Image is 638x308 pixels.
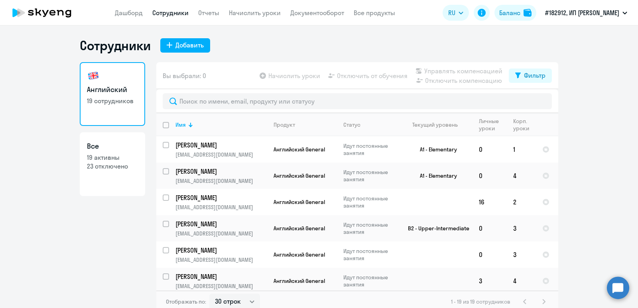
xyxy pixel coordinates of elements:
[343,195,398,209] p: Идут постоянные занятия
[443,5,469,21] button: RU
[274,146,325,153] span: Английский General
[175,177,267,184] p: [EMAIL_ADDRESS][DOMAIN_NAME]
[175,193,267,202] a: [PERSON_NAME]
[175,167,267,176] a: [PERSON_NAME]
[274,277,325,284] span: Английский General
[87,69,100,82] img: english
[398,215,473,241] td: B2 - Upper-Intermediate
[229,9,281,17] a: Начислить уроки
[274,251,325,258] span: Английский General
[175,220,266,228] p: [PERSON_NAME]
[507,189,536,215] td: 2
[80,132,145,196] a: Все19 активны23 отключено
[479,118,499,132] div: Личные уроки
[274,198,325,206] span: Английский General
[175,272,266,281] p: [PERSON_NAME]
[274,172,325,179] span: Английский General
[87,162,138,171] p: 23 отключено
[290,9,344,17] a: Документооборот
[198,9,219,17] a: Отчеты
[274,121,295,128] div: Продукт
[175,121,267,128] div: Имя
[175,246,267,255] a: [PERSON_NAME]
[175,167,266,176] p: [PERSON_NAME]
[175,141,266,149] p: [PERSON_NAME]
[175,282,267,290] p: [EMAIL_ADDRESS][DOMAIN_NAME]
[473,189,507,215] td: 16
[354,9,395,17] a: Все продукты
[175,204,267,211] p: [EMAIL_ADDRESS][DOMAIN_NAME]
[343,169,398,183] p: Идут постоянные занятия
[343,121,360,128] div: Статус
[545,8,619,18] p: #182912, ИП [PERSON_NAME]
[343,221,398,235] p: Идут постоянные занятия
[152,9,189,17] a: Сотрудники
[473,241,507,268] td: 0
[509,69,552,83] button: Фильтр
[494,5,536,21] button: Балансbalance
[507,268,536,294] td: 4
[473,163,507,189] td: 0
[274,121,337,128] div: Продукт
[175,193,266,202] p: [PERSON_NAME]
[398,136,473,163] td: A1 - Elementary
[398,163,473,189] td: A1 - Elementary
[507,215,536,241] td: 3
[499,8,520,18] div: Баланс
[87,141,138,151] h3: Все
[412,121,458,128] div: Текущий уровень
[87,84,138,95] h3: Английский
[448,8,455,18] span: RU
[473,215,507,241] td: 0
[507,241,536,268] td: 3
[405,121,472,128] div: Текущий уровень
[524,71,545,80] div: Фильтр
[163,71,206,80] span: Вы выбрали: 0
[115,9,143,17] a: Дашборд
[163,93,552,109] input: Поиск по имени, email, продукту или статусу
[175,121,186,128] div: Имя
[87,96,138,105] p: 19 сотрудников
[80,62,145,126] a: Английский19 сотрудников
[479,118,506,132] div: Личные уроки
[343,142,398,157] p: Идут постоянные занятия
[175,220,267,228] a: [PERSON_NAME]
[473,136,507,163] td: 0
[343,274,398,288] p: Идут постоянные занятия
[524,9,532,17] img: balance
[160,38,210,53] button: Добавить
[80,37,151,53] h1: Сотрудники
[473,268,507,294] td: 3
[175,256,267,263] p: [EMAIL_ADDRESS][DOMAIN_NAME]
[541,3,631,22] button: #182912, ИП [PERSON_NAME]
[175,246,266,255] p: [PERSON_NAME]
[175,272,267,281] a: [PERSON_NAME]
[507,136,536,163] td: 1
[513,118,529,132] div: Корп. уроки
[513,118,536,132] div: Корп. уроки
[175,40,204,50] div: Добавить
[507,163,536,189] td: 4
[451,298,510,305] span: 1 - 19 из 19 сотрудников
[87,153,138,162] p: 19 активны
[175,230,267,237] p: [EMAIL_ADDRESS][DOMAIN_NAME]
[166,298,206,305] span: Отображать по:
[343,121,398,128] div: Статус
[274,225,325,232] span: Английский General
[175,151,267,158] p: [EMAIL_ADDRESS][DOMAIN_NAME]
[175,141,267,149] a: [PERSON_NAME]
[343,247,398,262] p: Идут постоянные занятия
